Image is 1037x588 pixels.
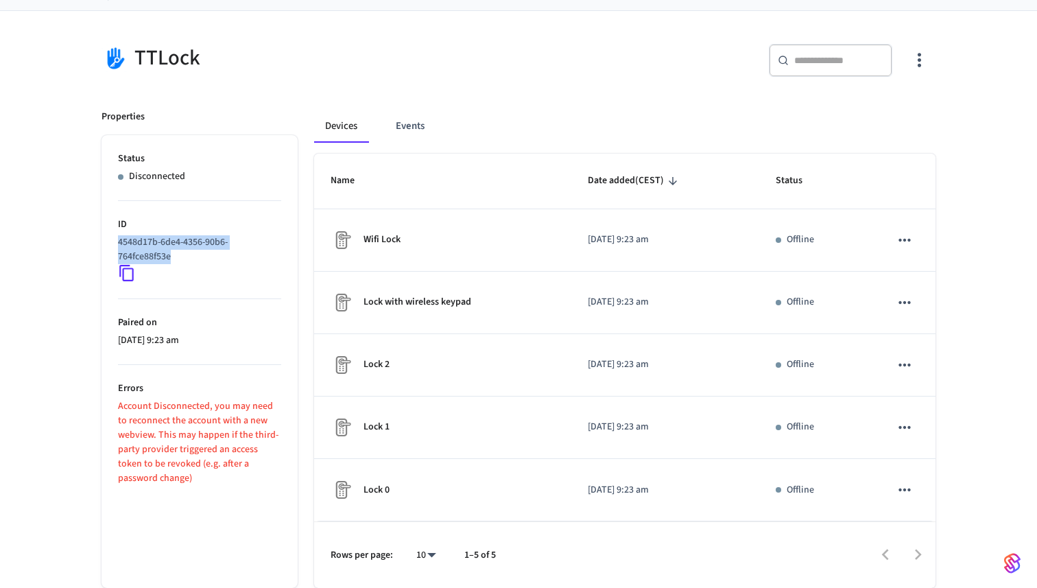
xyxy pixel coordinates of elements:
img: Placeholder Lock Image [331,354,353,376]
p: [DATE] 9:23 am [588,233,743,247]
p: [DATE] 9:23 am [118,333,281,348]
span: Status [776,170,820,191]
p: Errors [118,381,281,396]
img: SeamLogoGradient.69752ec5.svg [1004,552,1021,574]
p: Offline [787,295,814,309]
p: Offline [787,483,814,497]
p: Wifi Lock [363,233,401,247]
table: sticky table [314,154,935,521]
p: 1–5 of 5 [464,548,496,563]
span: Name [331,170,372,191]
span: Date added(CEST) [588,170,682,191]
p: Lock 2 [363,357,390,372]
p: Properties [102,110,145,124]
div: 10 [409,545,442,565]
button: Events [385,110,436,143]
p: 4548d17b-6de4-4356-90b6-764fce88f53e [118,235,276,264]
p: Disconnected [129,169,185,184]
img: Placeholder Lock Image [331,229,353,251]
p: Account Disconnected, you may need to reconnect the account with a new webview. This may happen i... [118,399,281,486]
p: Status [118,152,281,166]
p: Offline [787,420,814,434]
p: ID [118,217,281,232]
div: connected account tabs [314,110,935,143]
img: TTLock Logo, Square [102,44,129,72]
p: Lock with wireless keypad [363,295,471,309]
p: [DATE] 9:23 am [588,420,743,434]
p: Offline [787,357,814,372]
p: Lock 0 [363,483,390,497]
p: [DATE] 9:23 am [588,357,743,372]
p: Lock 1 [363,420,390,434]
p: [DATE] 9:23 am [588,295,743,309]
p: Rows per page: [331,548,393,563]
img: Placeholder Lock Image [331,292,353,314]
p: Offline [787,233,814,247]
p: Paired on [118,316,281,330]
img: Placeholder Lock Image [331,479,353,501]
img: Placeholder Lock Image [331,416,353,438]
button: Devices [314,110,368,143]
p: [DATE] 9:23 am [588,483,743,497]
div: TTLock [102,44,510,72]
